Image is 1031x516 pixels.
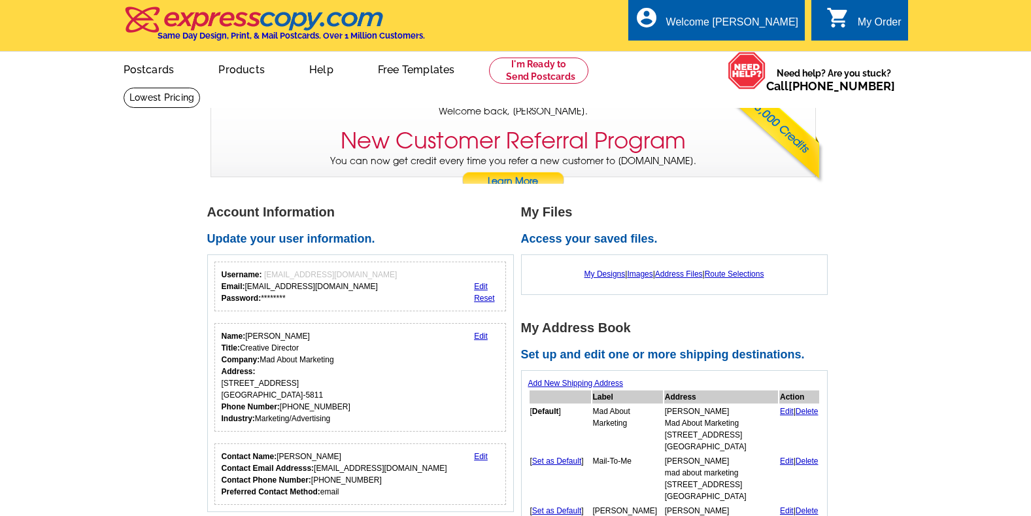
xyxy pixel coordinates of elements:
[214,323,507,432] div: Your personal details.
[211,154,815,192] p: You can now get credit every time you refer a new customer to [DOMAIN_NAME].
[357,53,476,84] a: Free Templates
[521,348,835,362] h2: Set up and edit one or more shipping destinations.
[788,79,895,93] a: [PHONE_NUMBER]
[214,443,507,505] div: Who should we contact regarding order issues?
[222,343,240,353] strong: Title:
[532,407,559,416] b: Default
[780,456,794,466] a: Edit
[474,294,494,303] a: Reset
[530,405,591,453] td: [ ]
[103,53,195,84] a: Postcards
[664,405,778,453] td: [PERSON_NAME] Mad About Marketing [STREET_ADDRESS] [GEOGRAPHIC_DATA]
[197,53,286,84] a: Products
[635,6,658,29] i: account_circle
[222,330,350,424] div: [PERSON_NAME] Creative Director Mad About Marketing [STREET_ADDRESS] [GEOGRAPHIC_DATA]-5811 [PHON...
[528,379,623,388] a: Add New Shipping Address
[222,355,260,364] strong: Company:
[532,456,581,466] a: Set as Default
[521,321,835,335] h1: My Address Book
[530,455,591,503] td: [ ]
[222,332,246,341] strong: Name:
[779,405,819,453] td: |
[664,455,778,503] td: [PERSON_NAME] mad about marketing [STREET_ADDRESS] [GEOGRAPHIC_DATA]
[796,506,819,515] a: Delete
[439,105,588,118] span: Welcome back, [PERSON_NAME].
[222,402,280,411] strong: Phone Number:
[341,128,686,154] h3: New Customer Referral Program
[158,31,425,41] h4: Same Day Design, Print, & Mail Postcards. Over 1 Million Customers.
[462,172,565,192] a: Learn More
[222,270,262,279] strong: Username:
[666,16,798,35] div: Welcome [PERSON_NAME]
[796,407,819,416] a: Delete
[655,269,703,279] a: Address Files
[779,390,819,404] th: Action
[796,456,819,466] a: Delete
[728,52,766,90] img: help
[222,294,262,303] strong: Password:
[124,16,425,41] a: Same Day Design, Print, & Mail Postcards. Over 1 Million Customers.
[766,67,902,93] span: Need help? Are you stuck?
[207,232,521,247] h2: Update your user information.
[766,79,895,93] span: Call
[779,455,819,503] td: |
[592,405,663,453] td: Mad About Marketing
[826,6,850,29] i: shopping_cart
[664,390,778,404] th: Address
[214,262,507,311] div: Your login information.
[705,269,764,279] a: Route Selections
[521,232,835,247] h2: Access your saved files.
[780,407,794,416] a: Edit
[521,205,835,219] h1: My Files
[207,205,521,219] h1: Account Information
[826,14,902,31] a: shopping_cart My Order
[592,455,663,503] td: Mail-To-Me
[288,53,354,84] a: Help
[474,332,488,341] a: Edit
[222,464,314,473] strong: Contact Email Addresss:
[222,451,447,498] div: [PERSON_NAME] [EMAIL_ADDRESS][DOMAIN_NAME] [PHONE_NUMBER] email
[264,270,397,279] span: [EMAIL_ADDRESS][DOMAIN_NAME]
[780,506,794,515] a: Edit
[474,452,488,461] a: Edit
[858,16,902,35] div: My Order
[222,475,311,485] strong: Contact Phone Number:
[222,487,320,496] strong: Preferred Contact Method:
[528,262,820,286] div: | | |
[627,269,652,279] a: Images
[474,282,488,291] a: Edit
[592,390,663,404] th: Label
[222,282,245,291] strong: Email:
[222,414,255,423] strong: Industry:
[532,506,581,515] a: Set as Default
[222,452,277,461] strong: Contact Name:
[584,269,626,279] a: My Designs
[222,367,256,376] strong: Address:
